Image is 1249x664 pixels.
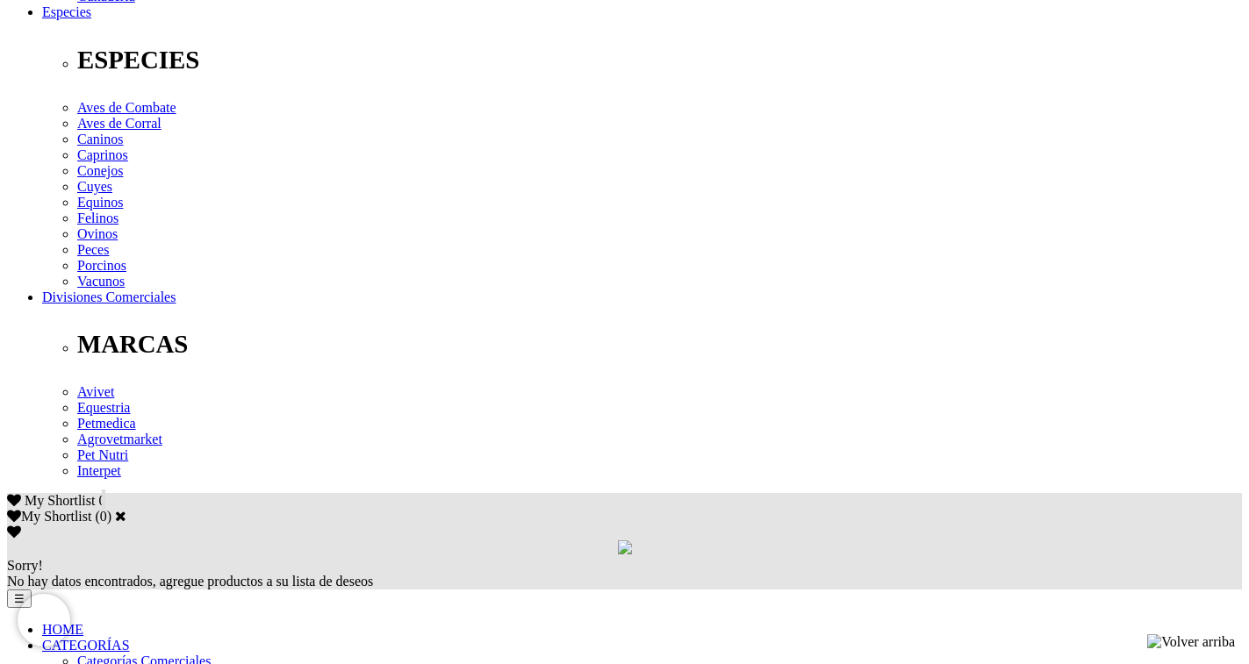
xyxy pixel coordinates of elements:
a: Interpet [77,463,121,478]
a: Cerrar [115,509,126,523]
span: Sorry! [7,558,43,573]
a: Equinos [77,195,123,210]
a: Petmedica [77,416,136,431]
span: My Shortlist [25,493,95,508]
img: Volver arriba [1147,634,1235,650]
a: Cuyes [77,179,112,194]
a: Aves de Combate [77,100,176,115]
a: Felinos [77,211,118,225]
p: ESPECIES [77,46,1242,75]
a: Conejos [77,163,123,178]
a: Caninos [77,132,123,146]
img: loading.gif [618,540,632,554]
a: Divisiones Comerciales [42,289,176,304]
p: MARCAS [77,330,1242,359]
a: Aves de Corral [77,116,162,131]
button: ☰ [7,589,32,608]
a: Caprinos [77,147,128,162]
a: Peces [77,242,109,257]
a: Vacunos [77,274,125,289]
a: Especies [42,4,91,19]
iframe: Brevo live chat [18,594,70,646]
label: My Shortlist [7,509,91,524]
label: 0 [100,509,107,524]
a: Avivet [77,384,114,399]
a: Agrovetmarket [77,432,162,446]
a: Equestria [77,400,130,415]
div: No hay datos encontrados, agregue productos a su lista de deseos [7,558,1242,589]
span: 0 [98,493,105,508]
a: Ovinos [77,226,118,241]
span: ( ) [95,509,111,524]
a: Porcinos [77,258,126,273]
a: Pet Nutri [77,447,128,462]
a: CATEGORÍAS [42,638,130,653]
